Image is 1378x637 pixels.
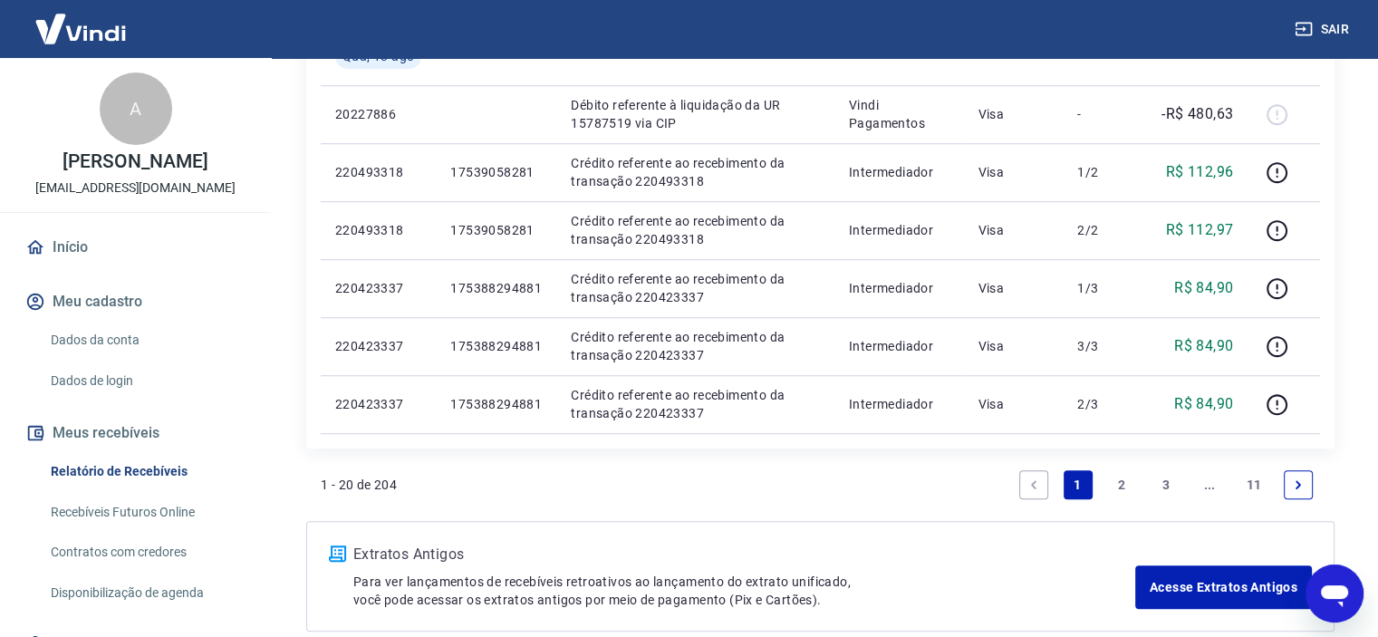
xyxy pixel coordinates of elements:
[22,413,249,453] button: Meus recebíveis
[978,395,1048,413] p: Visa
[335,221,421,239] p: 220493318
[1077,395,1131,413] p: 2/3
[450,221,542,239] p: 17539058281
[1166,161,1234,183] p: R$ 112,96
[22,282,249,322] button: Meu cadastro
[1077,221,1131,239] p: 2/2
[978,279,1048,297] p: Visa
[43,322,249,359] a: Dados da conta
[849,163,949,181] p: Intermediador
[35,179,236,198] p: [EMAIL_ADDRESS][DOMAIN_NAME]
[1077,163,1131,181] p: 1/2
[1291,13,1356,46] button: Sair
[1077,279,1131,297] p: 1/3
[335,105,421,123] p: 20227886
[321,476,397,494] p: 1 - 20 de 204
[335,163,421,181] p: 220493318
[1306,565,1364,623] iframe: Botão para abrir a janela de mensagens
[1135,565,1312,609] a: Acesse Extratos Antigos
[1077,105,1131,123] p: -
[978,105,1048,123] p: Visa
[978,337,1048,355] p: Visa
[1239,470,1269,499] a: Page 11
[849,96,949,132] p: Vindi Pagamentos
[571,328,820,364] p: Crédito referente ao recebimento da transação 220423337
[1284,470,1313,499] a: Next page
[329,545,346,562] img: ícone
[1174,335,1233,357] p: R$ 84,90
[849,395,949,413] p: Intermediador
[1152,470,1180,499] a: Page 3
[849,337,949,355] p: Intermediador
[1166,219,1234,241] p: R$ 112,97
[335,337,421,355] p: 220423337
[450,279,542,297] p: 175388294881
[43,574,249,612] a: Disponibilização de agenda
[353,544,1135,565] p: Extratos Antigos
[1174,277,1233,299] p: R$ 84,90
[571,212,820,248] p: Crédito referente ao recebimento da transação 220493318
[43,534,249,571] a: Contratos com credores
[1195,470,1224,499] a: Jump forward
[1064,470,1093,499] a: Page 1 is your current page
[353,573,1135,609] p: Para ver lançamentos de recebíveis retroativos ao lançamento do extrato unificado, você pode aces...
[849,221,949,239] p: Intermediador
[43,362,249,400] a: Dados de login
[571,270,820,306] p: Crédito referente ao recebimento da transação 220423337
[43,494,249,531] a: Recebíveis Futuros Online
[1161,103,1233,125] p: -R$ 480,63
[849,279,949,297] p: Intermediador
[22,1,140,56] img: Vindi
[63,152,207,171] p: [PERSON_NAME]
[335,279,421,297] p: 220423337
[978,163,1048,181] p: Visa
[100,72,172,145] div: A
[22,227,249,267] a: Início
[978,221,1048,239] p: Visa
[1107,470,1136,499] a: Page 2
[571,154,820,190] p: Crédito referente ao recebimento da transação 220493318
[1174,393,1233,415] p: R$ 84,90
[450,395,542,413] p: 175388294881
[43,453,249,490] a: Relatório de Recebíveis
[1077,337,1131,355] p: 3/3
[450,163,542,181] p: 17539058281
[335,395,421,413] p: 220423337
[450,337,542,355] p: 175388294881
[1019,470,1048,499] a: Previous page
[571,96,820,132] p: Débito referente à liquidação da UR 15787519 via CIP
[571,386,820,422] p: Crédito referente ao recebimento da transação 220423337
[1012,463,1320,507] ul: Pagination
